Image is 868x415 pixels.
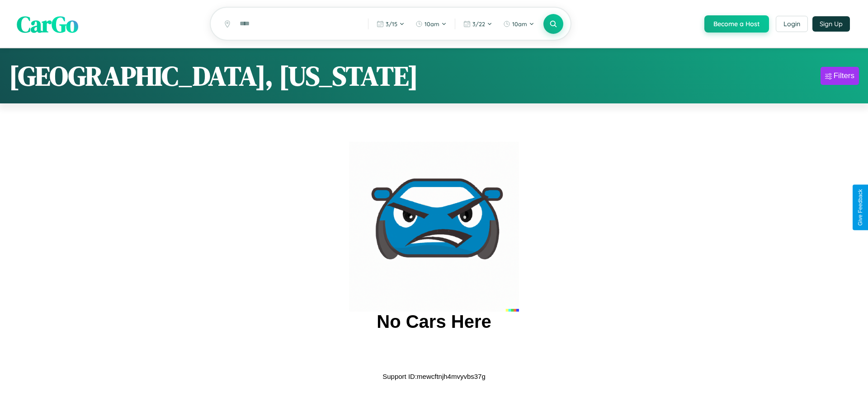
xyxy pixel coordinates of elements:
div: Give Feedback [857,189,863,226]
button: Become a Host [704,15,769,33]
button: Sign Up [812,16,850,32]
span: 3 / 22 [472,20,485,28]
img: car [349,142,519,312]
button: Filters [821,67,859,85]
button: 3/22 [459,17,497,31]
h2: No Cars Here [377,312,491,332]
p: Support ID: mewcftnjh4mvyvbs37g [382,370,486,382]
button: 10am [411,17,451,31]
button: 10am [499,17,539,31]
button: 3/15 [372,17,409,31]
span: 3 / 15 [386,20,397,28]
button: Login [776,16,808,32]
span: 10am [425,20,439,28]
div: Filters [834,71,854,80]
span: 10am [512,20,527,28]
span: CarGo [17,8,78,39]
h1: [GEOGRAPHIC_DATA], [US_STATE] [9,57,418,94]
